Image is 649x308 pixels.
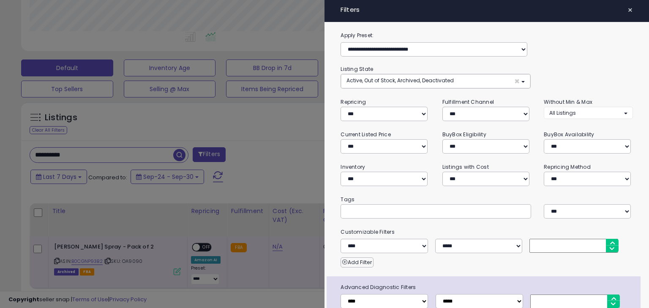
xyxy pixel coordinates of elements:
[442,98,494,105] small: Fulfillment Channel
[341,257,373,267] button: Add Filter
[544,131,594,138] small: BuyBox Availability
[627,4,633,16] span: ×
[442,131,486,138] small: BuyBox Eligibility
[341,6,633,14] h4: Filters
[544,107,633,119] button: All Listings
[544,163,591,170] small: Repricing Method
[341,74,530,88] button: Active, Out of Stock, Archived, Deactivated ×
[346,77,454,84] span: Active, Out of Stock, Archived, Deactivated
[341,98,366,105] small: Repricing
[341,131,390,138] small: Current Listed Price
[442,163,489,170] small: Listings with Cost
[341,163,365,170] small: Inventory
[514,77,520,86] span: ×
[341,65,373,73] small: Listing State
[334,227,639,237] small: Customizable Filters
[334,283,640,292] span: Advanced Diagnostic Filters
[334,31,639,40] label: Apply Preset:
[544,98,592,105] small: Without Min & Max
[334,195,639,204] small: Tags
[624,4,636,16] button: ×
[549,109,576,116] span: All Listings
